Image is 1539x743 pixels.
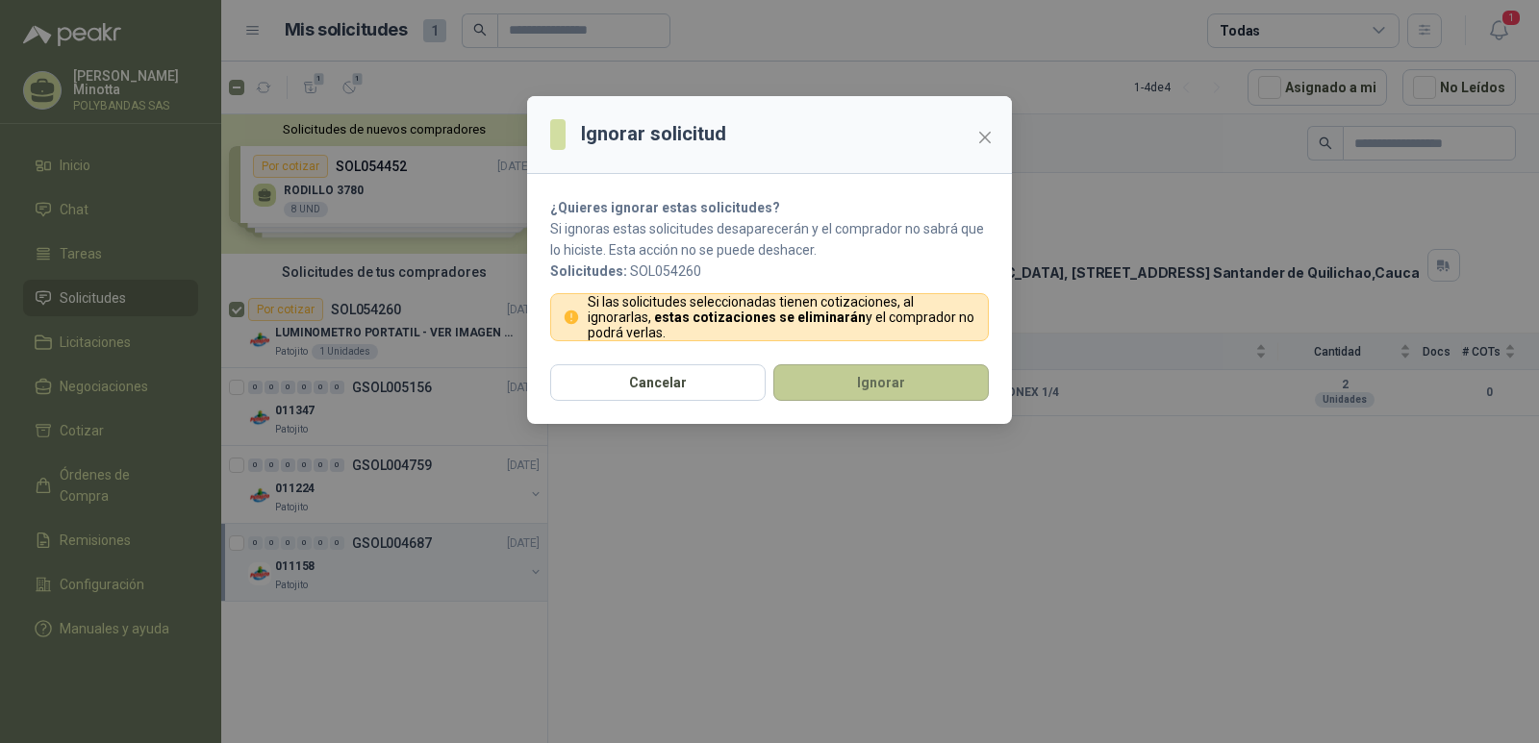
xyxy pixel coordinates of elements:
[773,364,989,401] button: Ignorar
[588,294,977,340] p: Si las solicitudes seleccionadas tienen cotizaciones, al ignorarlas, y el comprador no podrá verlas.
[550,260,989,282] p: SOL054260
[550,263,627,279] b: Solicitudes:
[550,218,989,260] p: Si ignoras estas solicitudes desaparecerán y el comprador no sabrá que lo hiciste. Esta acción no...
[550,364,766,401] button: Cancelar
[654,310,866,325] strong: estas cotizaciones se eliminarán
[581,119,726,149] h3: Ignorar solicitud
[977,130,993,145] span: close
[550,200,780,215] strong: ¿Quieres ignorar estas solicitudes?
[970,122,1000,153] button: Close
